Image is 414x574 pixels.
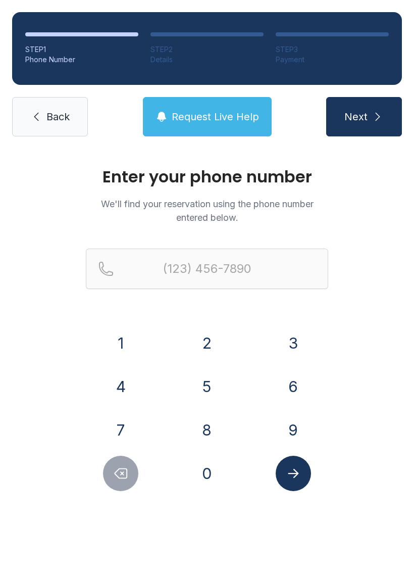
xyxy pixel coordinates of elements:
[189,369,225,404] button: 5
[276,325,311,361] button: 3
[103,325,138,361] button: 1
[103,412,138,448] button: 7
[86,249,328,289] input: Reservation phone number
[189,325,225,361] button: 2
[276,369,311,404] button: 6
[150,55,264,65] div: Details
[189,456,225,491] button: 0
[150,44,264,55] div: STEP 2
[103,456,138,491] button: Delete number
[46,110,70,124] span: Back
[276,55,389,65] div: Payment
[86,169,328,185] h1: Enter your phone number
[103,369,138,404] button: 4
[276,456,311,491] button: Submit lookup form
[189,412,225,448] button: 8
[86,197,328,224] p: We'll find your reservation using the phone number entered below.
[172,110,259,124] span: Request Live Help
[344,110,368,124] span: Next
[25,55,138,65] div: Phone Number
[25,44,138,55] div: STEP 1
[276,412,311,448] button: 9
[276,44,389,55] div: STEP 3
